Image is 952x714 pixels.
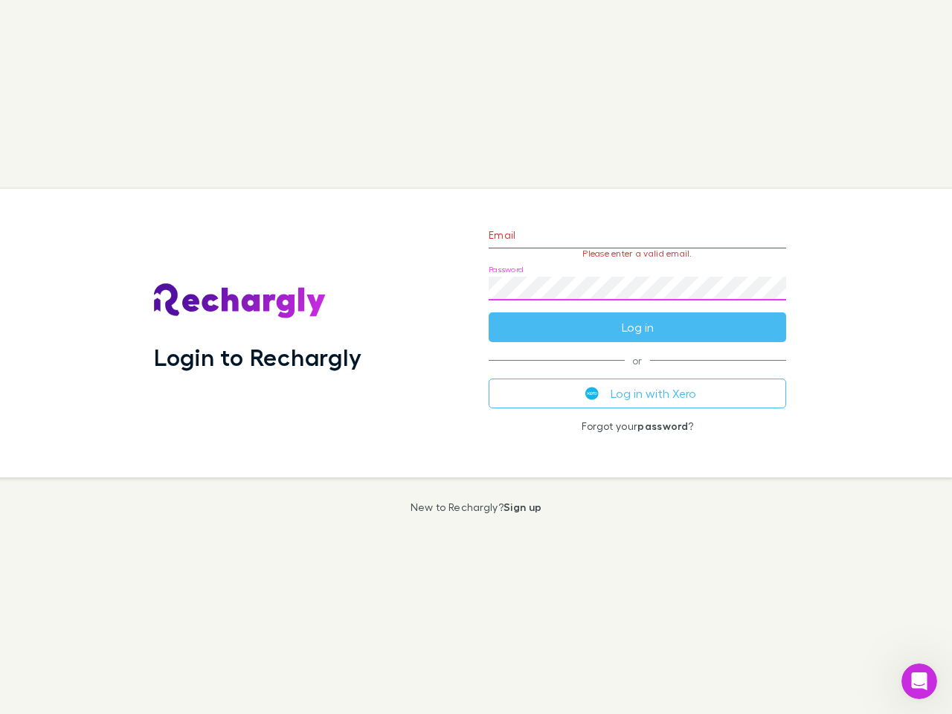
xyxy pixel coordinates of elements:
[411,501,542,513] p: New to Rechargly?
[489,360,786,361] span: or
[489,379,786,408] button: Log in with Xero
[489,264,524,275] label: Password
[901,663,937,699] iframe: Intercom live chat
[504,501,541,513] a: Sign up
[637,419,688,432] a: password
[585,387,599,400] img: Xero's logo
[489,248,786,259] p: Please enter a valid email.
[154,343,361,371] h1: Login to Rechargly
[489,420,786,432] p: Forgot your ?
[154,283,327,319] img: Rechargly's Logo
[489,312,786,342] button: Log in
